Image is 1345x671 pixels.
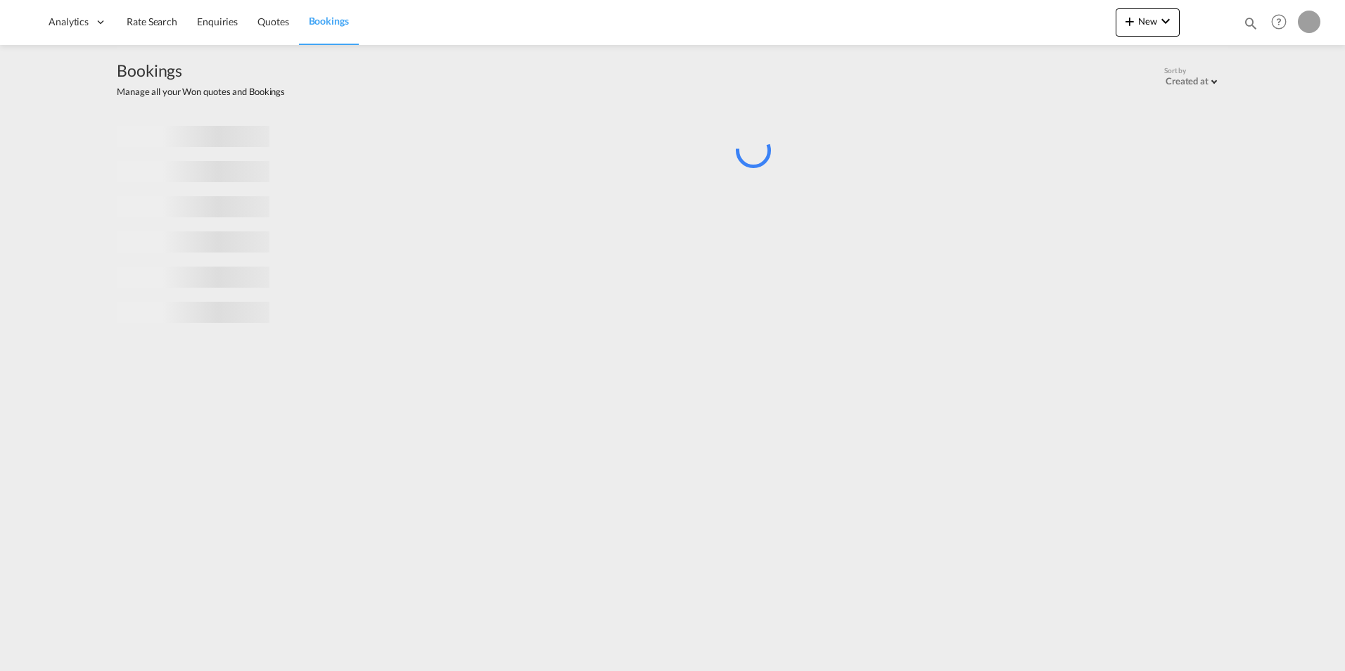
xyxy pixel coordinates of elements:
[257,15,288,27] span: Quotes
[197,15,238,27] span: Enquiries
[1243,15,1258,31] md-icon: icon-magnify
[1116,8,1180,37] button: icon-plus 400-fgNewicon-chevron-down
[1121,15,1174,27] span: New
[309,15,349,27] span: Bookings
[1157,13,1174,30] md-icon: icon-chevron-down
[1166,75,1209,87] div: Created at
[1267,10,1298,35] div: Help
[117,85,285,98] span: Manage all your Won quotes and Bookings
[1267,10,1291,34] span: Help
[117,59,285,82] span: Bookings
[127,15,177,27] span: Rate Search
[1243,15,1258,37] div: icon-magnify
[1164,65,1186,75] span: Sort by
[49,15,89,29] span: Analytics
[1121,13,1138,30] md-icon: icon-plus 400-fg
